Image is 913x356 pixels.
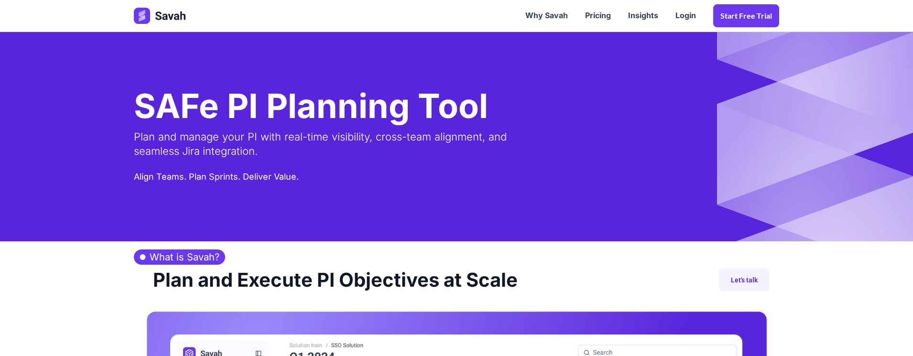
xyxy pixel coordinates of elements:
[719,269,770,291] a: Let's talk
[143,265,527,295] h2: Plan and Execute PI Objectives at Scale
[713,4,779,27] a: Start Free trial
[134,86,488,126] span: SAFe PI Planning Tool
[517,1,576,31] a: Why Savah
[667,1,705,31] a: Login
[134,170,299,184] div: Align Teams. Plan Sprints. Deliver Value.
[620,1,667,31] a: Insights
[134,118,507,171] div: Plan and manage your PI with real-time visibility, cross-team alignment, and seamless Jira integr...
[576,1,620,31] a: Pricing
[134,249,225,265] h3: What is Savah?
